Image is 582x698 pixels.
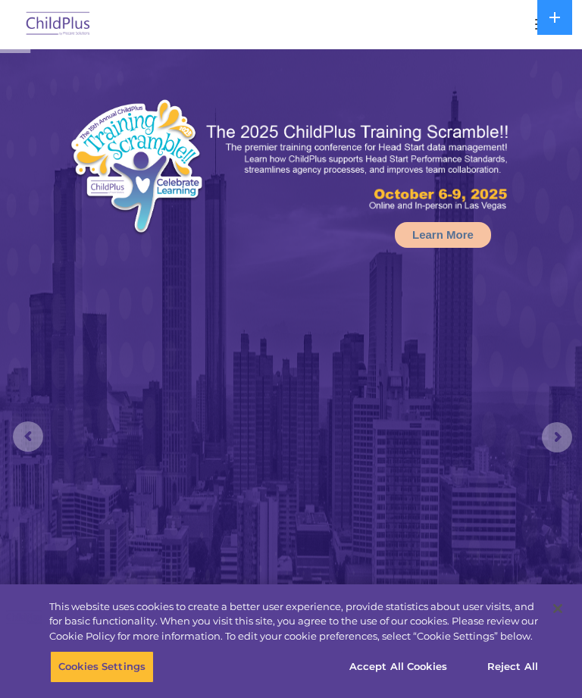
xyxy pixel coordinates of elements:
div: This website uses cookies to create a better user experience, provide statistics about user visit... [49,599,541,644]
button: Accept All Cookies [341,651,455,683]
img: ChildPlus by Procare Solutions [23,7,94,42]
button: Cookies Settings [50,651,154,683]
a: Learn More [395,222,491,248]
button: Reject All [465,651,560,683]
button: Close [541,592,574,625]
